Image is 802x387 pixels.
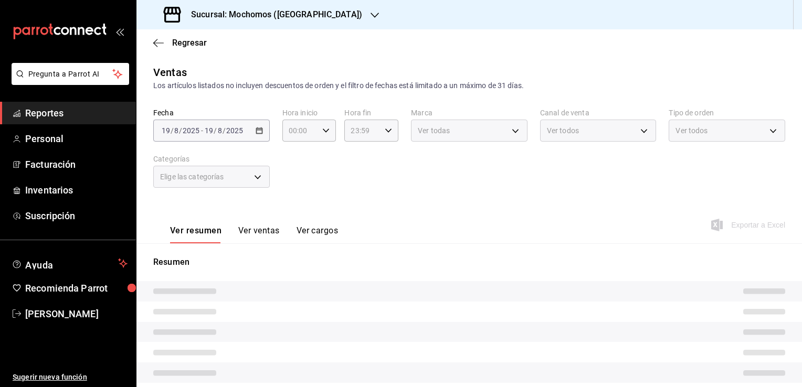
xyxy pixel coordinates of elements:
input: -- [174,126,179,135]
button: Pregunta a Parrot AI [12,63,129,85]
button: open_drawer_menu [115,27,124,36]
label: Canal de venta [540,109,657,116]
span: Recomienda Parrot [25,281,128,295]
span: Ayuda [25,257,114,270]
span: Pregunta a Parrot AI [28,69,113,80]
label: Fecha [153,109,270,116]
button: Ver ventas [238,225,280,243]
button: Ver cargos [297,225,339,243]
input: -- [217,126,223,135]
button: Ver resumen [170,225,221,243]
div: Los artículos listados no incluyen descuentos de orden y el filtro de fechas está limitado a un m... [153,80,785,91]
label: Hora fin [344,109,398,116]
span: / [223,126,226,135]
h3: Sucursal: Mochomos ([GEOGRAPHIC_DATA]) [183,8,362,21]
span: Ver todos [676,125,708,136]
span: Regresar [172,38,207,48]
span: Inventarios [25,183,128,197]
span: Sugerir nueva función [13,372,128,383]
span: Ver todas [418,125,450,136]
input: -- [161,126,171,135]
label: Marca [411,109,527,116]
div: Ventas [153,64,187,80]
span: / [179,126,182,135]
button: Regresar [153,38,207,48]
span: Ver todos [547,125,579,136]
input: -- [204,126,214,135]
input: ---- [226,126,244,135]
p: Resumen [153,256,785,268]
span: Suscripción [25,209,128,223]
span: Elige las categorías [160,171,224,182]
input: ---- [182,126,200,135]
span: / [214,126,217,135]
span: Reportes [25,106,128,120]
span: - [201,126,203,135]
span: Personal [25,132,128,146]
label: Tipo de orden [669,109,785,116]
label: Hora inicio [282,109,336,116]
span: Facturación [25,157,128,171]
span: [PERSON_NAME] [25,307,128,321]
a: Pregunta a Parrot AI [7,76,129,87]
label: Categorías [153,155,270,163]
div: navigation tabs [170,225,338,243]
span: / [171,126,174,135]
